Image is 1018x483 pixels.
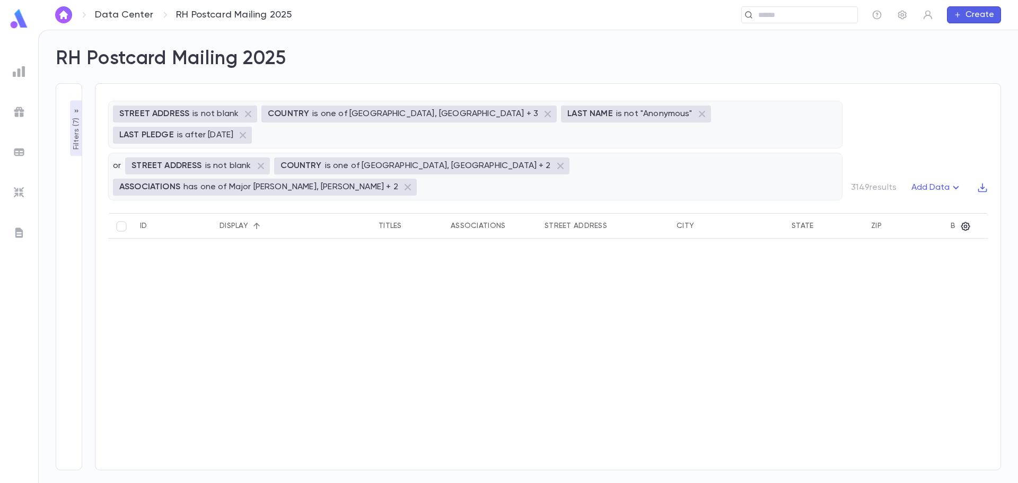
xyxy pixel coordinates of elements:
img: batches_grey.339ca447c9d9533ef1741baa751efc33.svg [13,146,25,159]
div: COUNTRYis one of [GEOGRAPHIC_DATA], [GEOGRAPHIC_DATA] + 2 [274,157,569,174]
div: STREET ADDRESSis not blank [125,157,269,174]
img: reports_grey.c525e4749d1bce6a11f5fe2a8de1b229.svg [13,65,25,78]
div: Associations [451,222,505,230]
p: Filters ( 7 ) [71,116,82,150]
p: is after [DATE] [177,130,233,140]
div: LAST PLEDGEis after [DATE] [113,127,252,144]
img: home_white.a664292cf8c1dea59945f0da9f25487c.svg [57,11,70,19]
p: STREET ADDRESS [131,161,201,171]
div: Street Address [545,222,607,230]
p: is not blank [205,161,251,171]
p: or [113,161,121,171]
p: is not "Anonymous" [616,109,692,119]
img: imports_grey.530a8a0e642e233f2baf0ef88e8c9fcb.svg [13,186,25,199]
div: ID [140,222,147,230]
img: logo [8,8,30,29]
img: letters_grey.7941b92b52307dd3b8a917253454ce1c.svg [13,226,25,239]
p: LAST NAME [567,109,612,119]
h2: RH Postcard Mailing 2025 [56,47,286,71]
button: Create [947,6,1001,23]
div: City [677,222,694,230]
button: Sort [248,217,265,234]
p: RH Postcard Mailing 2025 [176,9,292,21]
button: Filters (7) [70,101,83,156]
div: Display [220,222,248,230]
p: is not blank [192,109,239,119]
div: Zip [871,222,882,230]
div: ASSOCIATIONShas one of Major [PERSON_NAME], [PERSON_NAME] + 2 [113,179,417,196]
p: has one of Major [PERSON_NAME], [PERSON_NAME] + 2 [183,182,398,192]
button: Add Data [905,179,969,196]
p: STREET ADDRESS [119,109,189,119]
p: LAST PLEDGE [119,130,174,140]
p: ASSOCIATIONS [119,182,180,192]
p: COUNTRY [268,109,309,119]
p: is one of [GEOGRAPHIC_DATA], [GEOGRAPHIC_DATA] + 2 [325,161,551,171]
div: COUNTRYis one of [GEOGRAPHIC_DATA], [GEOGRAPHIC_DATA] + 3 [261,106,557,122]
div: State [792,222,813,230]
div: LAST NAMEis not "Anonymous" [561,106,710,122]
p: is one of [GEOGRAPHIC_DATA], [GEOGRAPHIC_DATA] + 3 [312,109,538,119]
img: campaigns_grey.99e729a5f7ee94e3726e6486bddda8f1.svg [13,106,25,118]
div: Titles [379,222,402,230]
p: 3149 results [851,182,897,193]
p: COUNTRY [280,161,322,171]
a: Data Center [95,9,153,21]
div: STREET ADDRESSis not blank [113,106,257,122]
